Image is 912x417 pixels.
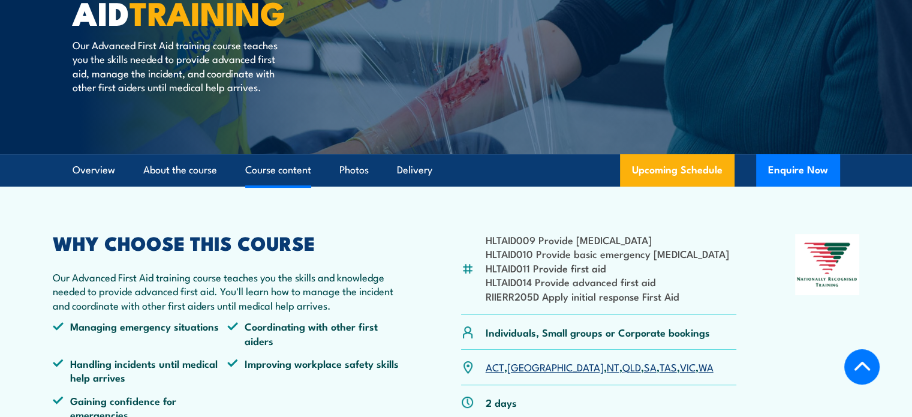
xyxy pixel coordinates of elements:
a: [GEOGRAPHIC_DATA] [507,359,604,374]
li: RIIERR205D Apply initial response First Aid [486,289,729,303]
p: , , , , , , , [486,360,714,374]
h2: WHY CHOOSE THIS COURSE [53,234,403,251]
a: About the course [143,154,217,186]
a: TAS [660,359,677,374]
li: HLTAID011 Provide first aid [486,261,729,275]
button: Enquire Now [756,154,840,187]
li: Improving workplace safety skills [227,356,402,385]
p: 2 days [486,395,517,409]
img: Nationally Recognised Training logo. [795,234,860,295]
a: NT [607,359,619,374]
a: Photos [339,154,369,186]
a: VIC [680,359,696,374]
a: SA [644,359,657,374]
li: HLTAID009 Provide [MEDICAL_DATA] [486,233,729,247]
li: HLTAID010 Provide basic emergency [MEDICAL_DATA] [486,247,729,260]
li: Coordinating with other first aiders [227,319,402,347]
a: Delivery [397,154,432,186]
a: ACT [486,359,504,374]
a: Upcoming Schedule [620,154,735,187]
a: Course content [245,154,311,186]
p: Our Advanced First Aid training course teaches you the skills needed to provide advanced first ai... [73,38,291,94]
a: Overview [73,154,115,186]
li: Handling incidents until medical help arrives [53,356,228,385]
p: Our Advanced First Aid training course teaches you the skills and knowledge needed to provide adv... [53,270,403,312]
p: Individuals, Small groups or Corporate bookings [486,325,710,339]
a: QLD [622,359,641,374]
a: WA [699,359,714,374]
li: HLTAID014 Provide advanced first aid [486,275,729,289]
li: Managing emergency situations [53,319,228,347]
